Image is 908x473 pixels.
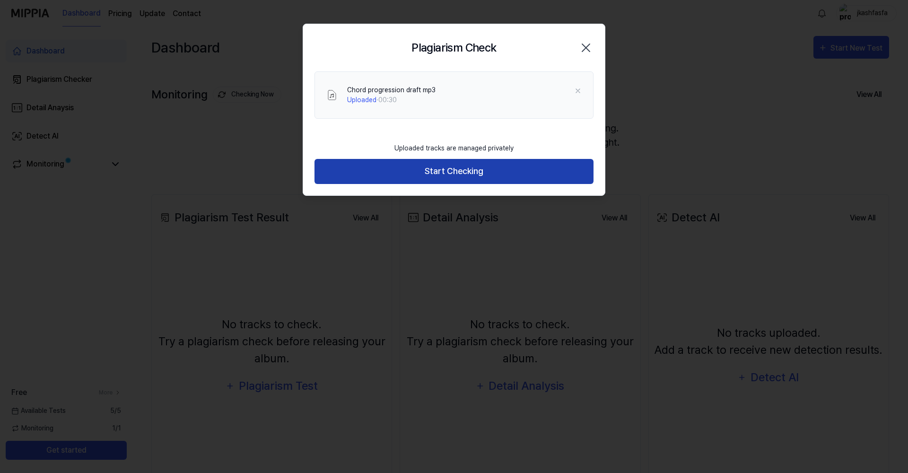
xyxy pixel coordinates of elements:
div: · 00:30 [347,95,436,105]
div: Uploaded tracks are managed privately [389,138,519,159]
div: Chord progression draft mp3 [347,85,436,95]
button: Start Checking [314,159,594,184]
h2: Plagiarism Check [411,39,496,56]
img: File Select [326,89,338,101]
span: Uploaded [347,96,376,104]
